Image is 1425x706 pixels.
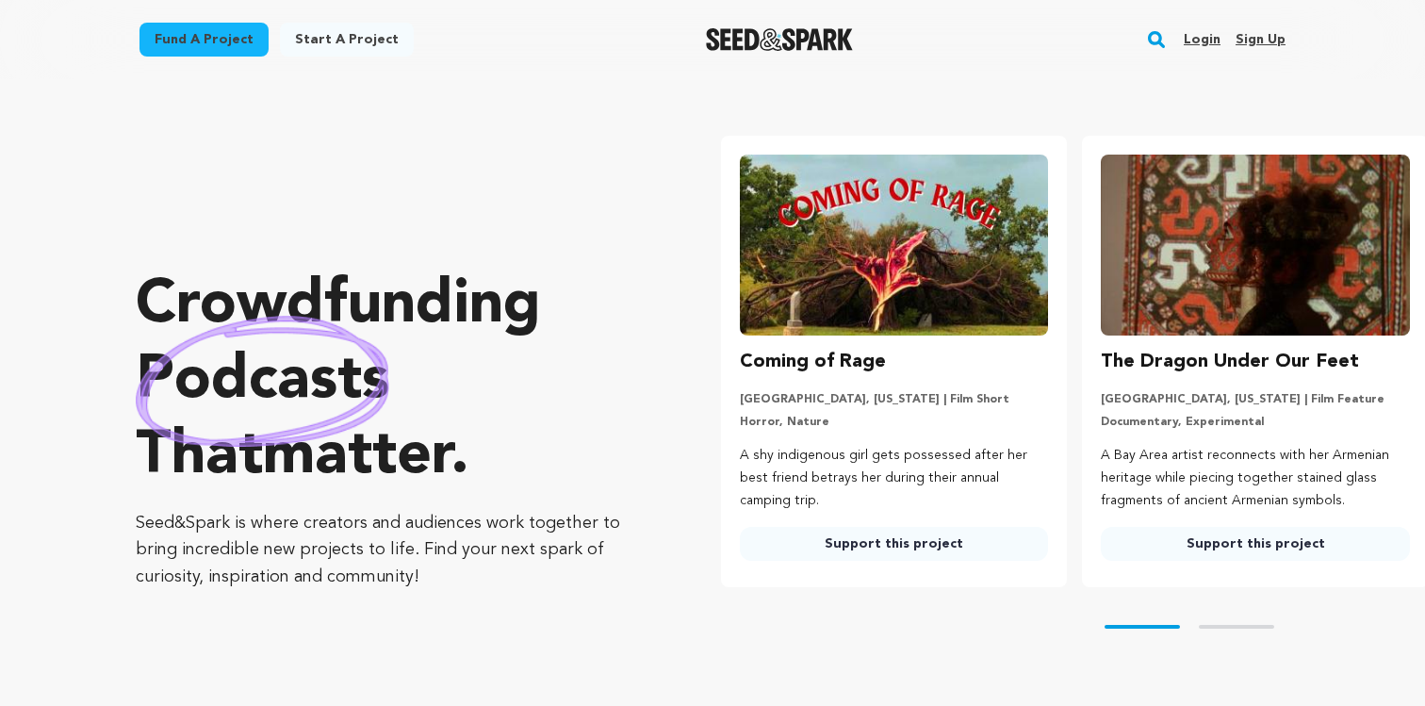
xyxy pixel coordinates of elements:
[1236,25,1286,55] a: Sign up
[1101,415,1410,430] p: Documentary, Experimental
[280,23,414,57] a: Start a project
[136,269,646,495] p: Crowdfunding that .
[1101,155,1410,336] img: The Dragon Under Our Feet image
[740,415,1049,430] p: Horror, Nature
[740,392,1049,407] p: [GEOGRAPHIC_DATA], [US_STATE] | Film Short
[740,347,886,377] h3: Coming of Rage
[136,316,389,447] img: hand sketched image
[263,427,450,487] span: matter
[1101,347,1359,377] h3: The Dragon Under Our Feet
[740,445,1049,512] p: A shy indigenous girl gets possessed after her best friend betrays her during their annual campin...
[1101,392,1410,407] p: [GEOGRAPHIC_DATA], [US_STATE] | Film Feature
[706,28,854,51] a: Seed&Spark Homepage
[139,23,269,57] a: Fund a project
[136,510,646,591] p: Seed&Spark is where creators and audiences work together to bring incredible new projects to life...
[740,527,1049,561] a: Support this project
[1184,25,1220,55] a: Login
[1101,445,1410,512] p: A Bay Area artist reconnects with her Armenian heritage while piecing together stained glass frag...
[706,28,854,51] img: Seed&Spark Logo Dark Mode
[740,155,1049,336] img: Coming of Rage image
[1101,527,1410,561] a: Support this project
